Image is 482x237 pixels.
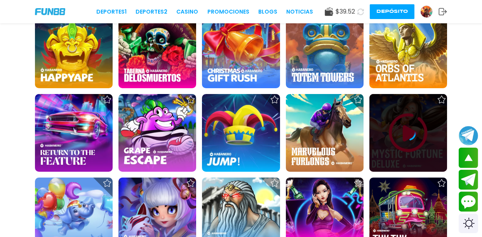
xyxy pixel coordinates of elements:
[286,10,364,88] img: Totem Towers
[421,6,432,17] img: Avatar
[176,8,198,16] a: CASINO
[286,8,313,16] a: NOTICIAS
[459,170,478,190] button: Join telegram
[258,8,277,16] a: BLOGS
[420,5,438,18] a: Avatar
[459,192,478,212] button: Contact customer service
[459,214,478,233] div: Switch theme
[207,8,249,16] a: Promociones
[118,10,196,88] img: Taberna De Los Muertos
[459,125,478,146] button: Join telegram channel
[202,10,280,88] img: Christmas Gift Rush
[459,148,478,168] button: scroll up
[96,8,127,16] a: Deportes1
[136,8,167,16] a: Deportes2
[286,94,364,172] img: Marvelous Furlongs
[369,10,447,88] img: Orbs of Atlantis
[35,10,113,88] img: Happy Ape
[202,94,280,172] img: Jump!
[35,8,65,15] img: Company Logo
[336,7,355,16] span: $ 39.52
[370,4,414,19] button: Depósito
[118,94,196,172] img: Grape Escape
[35,94,113,172] img: Return To The Feature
